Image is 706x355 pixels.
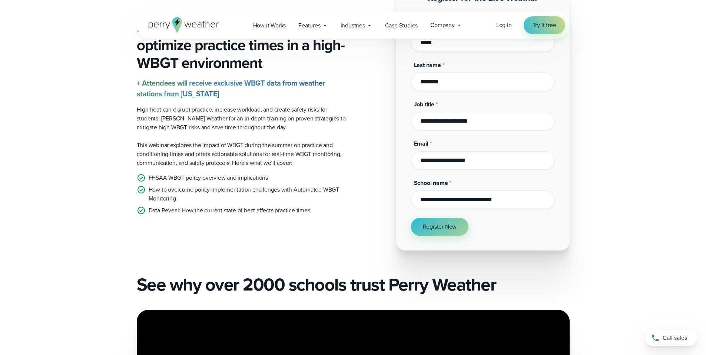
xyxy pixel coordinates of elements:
span: Register Now [423,222,457,231]
p: FHSAA WBGT policy overview and implications [149,173,268,182]
h2: See why over 2000 schools trust Perry Weather [137,274,570,295]
span: Call sales [663,334,687,342]
a: Case Studies [379,18,424,33]
h3: Learn how to save time and optimize practice times in a high-WBGT environment [137,19,347,72]
span: Company [430,21,455,30]
span: Job title [414,100,434,109]
span: Email [414,139,428,148]
span: Log in [496,21,512,29]
span: Case Studies [385,21,418,30]
button: Register Now [411,218,469,236]
span: Industries [341,21,365,30]
a: Log in [496,21,512,30]
a: How it Works [247,18,292,33]
span: Try it free [533,21,556,30]
strong: + Attendees will receive exclusive WBGT data from weather stations from [US_STATE] [137,77,325,99]
a: Call sales [645,330,697,346]
p: High heat can disrupt practice, increase workload, and create safety risks for students. [PERSON_... [137,105,347,132]
span: School name [414,179,448,187]
a: Try it free [524,16,565,34]
span: How it Works [253,21,286,30]
p: Data Reveal: How the current state of heat affects practice times [149,206,310,215]
p: This webinar explores the impact of WBGT during the summer on practice and conditioning times and... [137,141,347,167]
span: Last name [414,61,441,69]
p: How to overcome policy implementation challenges with Automated WBGT Monitoring [149,185,347,203]
span: Features [298,21,320,30]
